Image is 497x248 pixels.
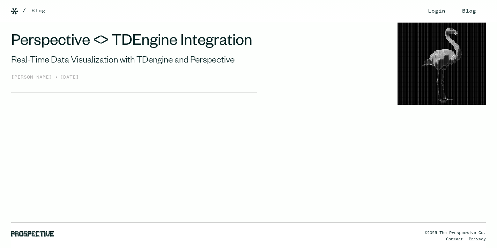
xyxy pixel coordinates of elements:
a: Contact [446,237,463,241]
div: / [22,7,26,15]
div: • [55,73,58,81]
a: Blog [31,7,45,15]
div: [DATE] [60,74,79,81]
h1: Perspective <> TDEngine Integration [11,34,257,52]
a: Privacy [469,237,486,241]
div: Real-Time Data Visualization with TDengine and Perspective [11,55,257,67]
div: ©2025 The Prospective Co. [425,230,486,236]
div: [PERSON_NAME] [11,74,55,81]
